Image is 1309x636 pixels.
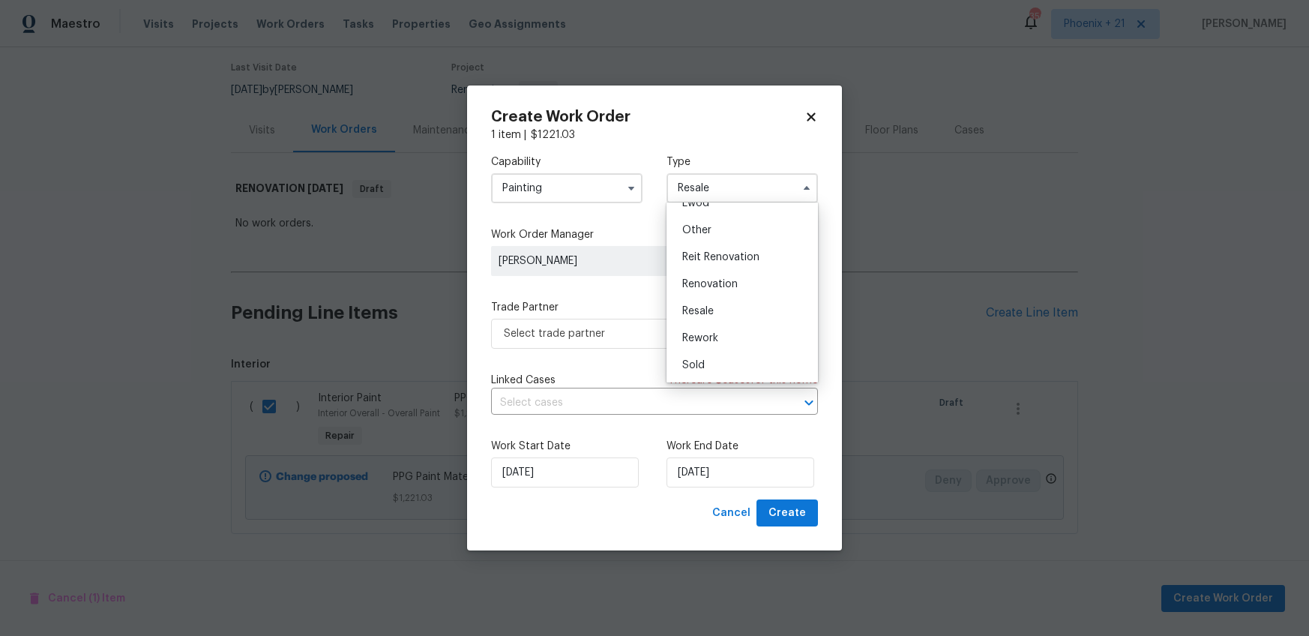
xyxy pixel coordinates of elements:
[491,154,643,169] label: Capability
[768,504,806,523] span: Create
[715,375,722,385] span: 3
[666,439,818,454] label: Work End Date
[491,300,818,315] label: Trade Partner
[682,225,711,235] span: Other
[622,179,640,197] button: Show options
[499,253,711,268] span: [PERSON_NAME]
[491,439,643,454] label: Work Start Date
[682,306,714,316] span: Resale
[682,198,709,208] span: Lwod
[682,252,759,262] span: Reit Renovation
[756,499,818,527] button: Create
[682,333,718,343] span: Rework
[504,326,783,341] span: Select trade partner
[491,173,643,203] input: Select...
[531,130,575,140] span: $ 1221.03
[491,373,556,388] span: Linked Cases
[706,499,756,527] button: Cancel
[491,109,804,124] h2: Create Work Order
[798,392,819,413] button: Open
[666,154,818,169] label: Type
[491,457,639,487] input: M/D/YYYY
[491,227,818,242] label: Work Order Manager
[491,391,776,415] input: Select cases
[666,457,814,487] input: M/D/YYYY
[666,173,818,203] input: Select...
[682,360,705,370] span: Sold
[712,504,750,523] span: Cancel
[491,127,818,142] div: 1 item |
[798,179,816,197] button: Hide options
[682,279,738,289] span: Renovation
